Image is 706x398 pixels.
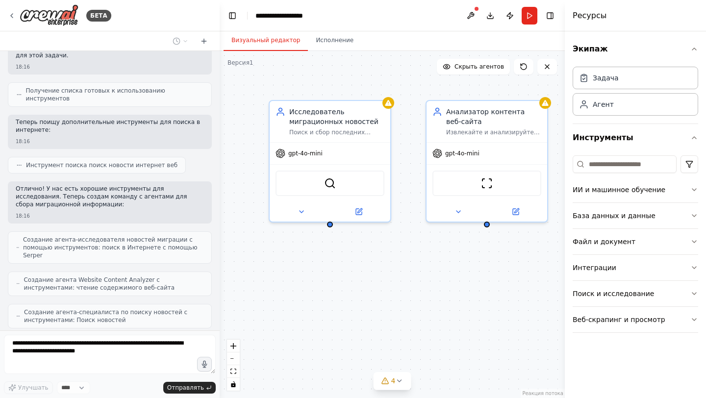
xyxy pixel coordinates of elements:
[227,352,240,365] button: уменьшить масштаб
[4,381,53,394] button: Улучшать
[426,100,548,223] div: Анализатор контента веб-сайтаИзвлекайте и анализируйте подробную информацию о миграции с конкретн...
[573,290,654,298] font: Поиск и исследование
[593,100,614,108] font: Агент
[593,74,619,82] font: Задача
[250,59,253,66] font: 1
[231,37,300,44] font: Визуальный редактор
[522,391,563,396] font: Реакция потока
[16,213,30,219] font: 18:16
[573,316,665,323] font: Веб-скрапинг и просмотр
[324,177,336,189] img: SerperDevTool
[227,378,240,391] button: включить интерактивность
[573,186,665,194] font: ИИ и машинное обучение
[446,108,525,125] font: Анализатор контента веб-сайта
[227,340,240,391] div: Управление потоком React
[481,177,493,189] img: ScrapeWebsiteTool
[573,63,698,124] div: Экипаж
[573,264,616,272] font: Интеграции
[169,35,192,47] button: Перейти к предыдущему чату
[227,59,250,66] font: Версия
[573,229,698,254] button: Файл и документ
[391,377,396,385] font: 4
[20,4,78,26] img: Логотип
[573,177,698,202] button: ИИ и машинное обучение
[167,384,204,391] font: Отправлять
[288,150,323,157] font: gpt-4o-mini
[374,372,411,390] button: 4
[316,37,353,44] font: Исполнение
[446,129,540,191] font: Извлекайте и анализируйте подробную информацию о миграции с конкретных веб-сайтов, правительствен...
[289,108,378,125] font: Исследователь миграционных новостей
[289,129,372,191] font: Поиск и сбор последних новостей о миграции, обновлений политики и соответствующей информации из н...
[573,124,698,151] button: Инструменты
[445,150,479,157] font: gpt-4o-mini
[437,59,510,75] button: Скрыть агентов
[543,9,557,23] button: Скрыть правую боковую панель
[24,309,187,323] font: Создание агента-специалиста по поиску новостей с инструментами: Поиск новостей
[331,206,386,218] button: Открыть на боковой панели
[255,11,327,21] nav: хлебные крошки
[163,382,216,394] button: Отправлять
[26,162,177,169] font: Инструмент поиска поиск новости интернет веб
[522,391,563,396] a: Атрибуция React Flow
[488,206,543,218] button: Открыть на боковой панели
[573,212,656,220] font: База данных и данные
[16,185,204,208] p: Отлично! У нас есть хорошие инструменты для исследования. Теперь создам команду с агентами для сб...
[18,384,49,391] font: Улучшать
[573,281,698,306] button: Поиск и исследование
[226,9,239,23] button: Скрыть левую боковую панель
[16,64,30,70] font: 18:16
[197,357,212,372] button: Нажмите, чтобы озвучить свою идею автоматизации
[573,35,698,63] button: Экипаж
[23,236,198,259] font: Создание агента-исследователя новостей миграции с помощью инструментов: поиск в Интернете с помощ...
[573,255,698,280] button: Интеграции
[227,340,240,352] button: увеличить
[24,276,175,291] font: Создание агента Website Content Analyzer с инструментами: чтение содержимого веб-сайта
[16,139,30,144] font: 18:16
[454,63,504,70] font: Скрыть агентов
[573,238,635,246] font: Файл и документ
[573,307,698,332] button: Веб-скрапинг и просмотр
[90,12,107,19] font: БЕТА
[16,119,204,134] p: Теперь поищу дополнительные инструменты для поиска в интернете:
[227,365,240,378] button: подходящий вид
[573,133,633,142] font: Инструменты
[573,44,608,53] font: Экипаж
[196,35,212,47] button: Начать новый чат
[269,100,391,223] div: Исследователь миграционных новостейПоиск и сбор последних новостей о миграции, обновлений политик...
[26,87,165,102] font: Получение списка готовых к использованию инструментов
[573,203,698,228] button: База данных и данные
[573,151,698,341] div: Инструменты
[573,11,606,20] font: Ресурсы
